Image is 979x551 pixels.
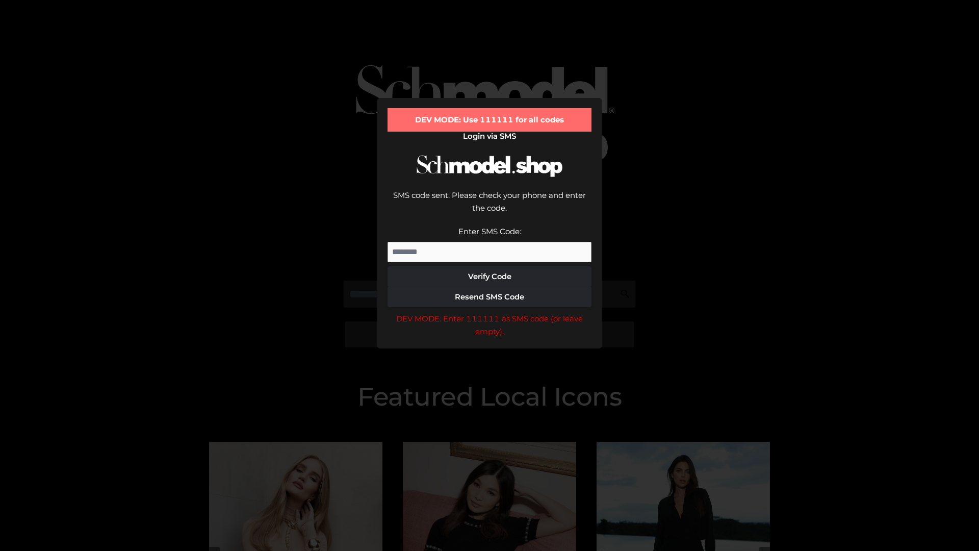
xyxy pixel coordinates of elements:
[388,132,591,141] h2: Login via SMS
[388,108,591,132] div: DEV MODE: Use 111111 for all codes
[388,287,591,307] button: Resend SMS Code
[458,227,521,236] label: Enter SMS Code:
[413,146,566,186] img: Schmodel Logo
[388,189,591,225] div: SMS code sent. Please check your phone and enter the code.
[388,312,591,338] div: DEV MODE: Enter 111111 as SMS code (or leave empty).
[388,266,591,287] button: Verify Code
